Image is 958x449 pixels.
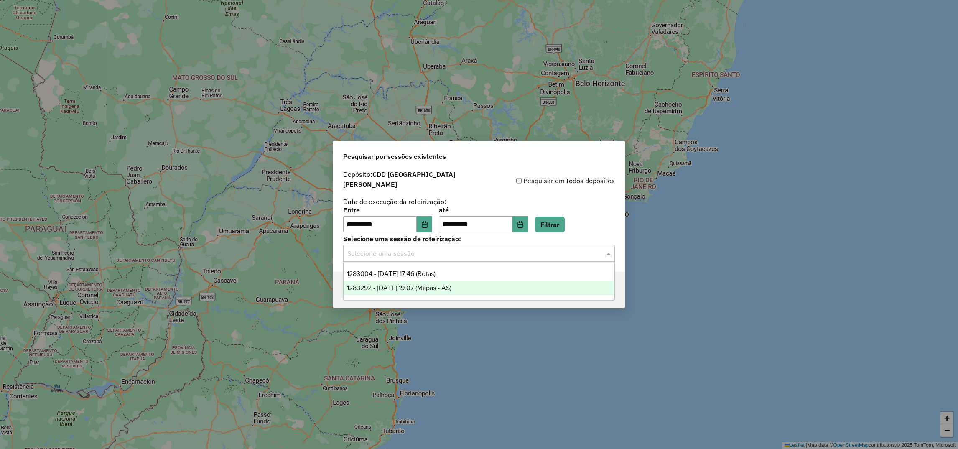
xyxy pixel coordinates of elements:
div: Pesquisar em todos depósitos [479,176,615,186]
label: Entre [343,205,432,215]
span: 1283004 - [DATE] 17:46 (Rotas) [347,270,436,277]
label: Data de execução da roteirização: [343,196,446,207]
span: 1283292 - [DATE] 19:07 (Mapas - AS) [347,284,451,291]
ng-dropdown-panel: Options list [343,262,615,300]
button: Choose Date [417,216,433,233]
label: até [439,205,528,215]
label: Selecione uma sessão de roteirização: [343,234,615,244]
label: Depósito: [343,169,479,189]
button: Filtrar [535,217,565,232]
strong: CDD [GEOGRAPHIC_DATA][PERSON_NAME] [343,170,455,189]
span: Pesquisar por sessões existentes [343,151,446,161]
button: Choose Date [512,216,528,233]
